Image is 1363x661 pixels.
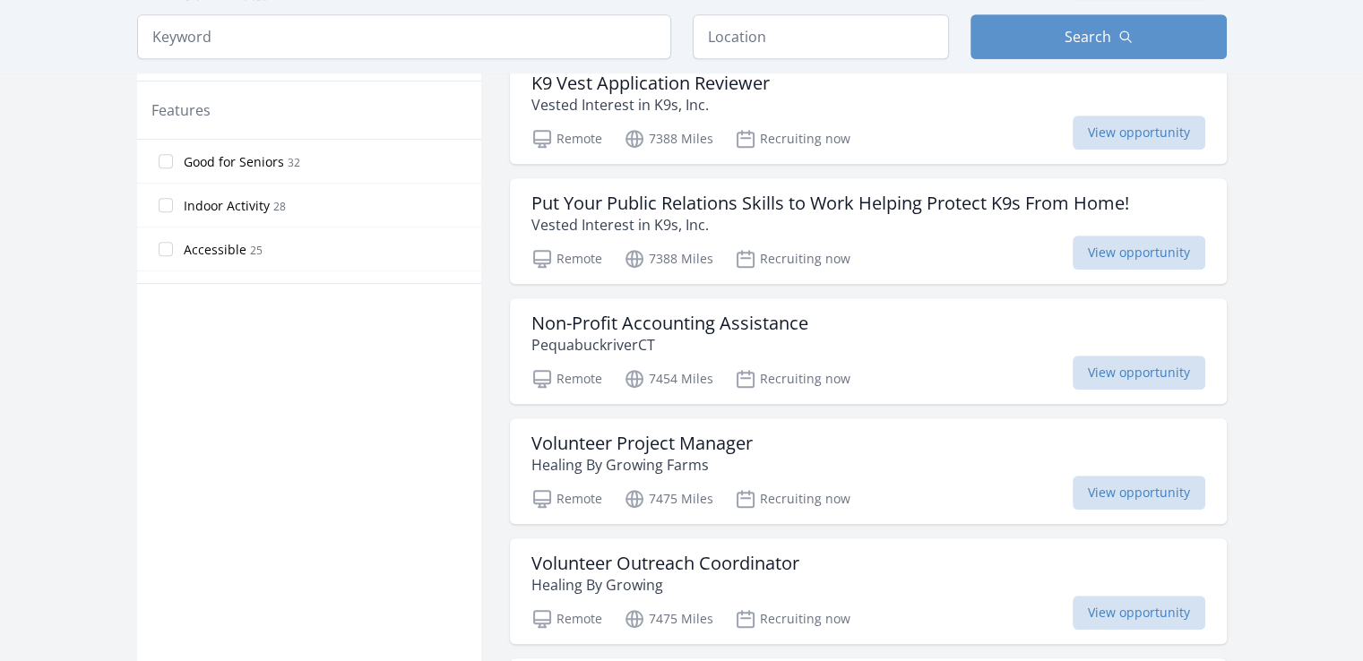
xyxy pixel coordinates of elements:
[510,58,1227,164] a: K9 Vest Application Reviewer Vested Interest in K9s, Inc. Remote 7388 Miles Recruiting now View o...
[531,553,799,574] h3: Volunteer Outreach Coordinator
[735,248,850,270] p: Recruiting now
[693,14,949,59] input: Location
[531,433,753,454] h3: Volunteer Project Manager
[531,454,753,476] p: Healing By Growing Farms
[137,14,671,59] input: Keyword
[1065,26,1111,47] span: Search
[531,574,799,596] p: Healing By Growing
[510,178,1227,284] a: Put Your Public Relations Skills to Work Helping Protect K9s From Home! Vested Interest in K9s, I...
[735,608,850,630] p: Recruiting now
[1073,476,1205,510] span: View opportunity
[735,128,850,150] p: Recruiting now
[624,128,713,150] p: 7388 Miles
[531,94,770,116] p: Vested Interest in K9s, Inc.
[184,153,284,171] span: Good for Seniors
[735,488,850,510] p: Recruiting now
[510,298,1227,404] a: Non-Profit Accounting Assistance PequabuckriverCT Remote 7454 Miles Recruiting now View opportunity
[184,197,270,215] span: Indoor Activity
[151,99,211,121] legend: Features
[1073,116,1205,150] span: View opportunity
[159,154,173,168] input: Good for Seniors 32
[1073,596,1205,630] span: View opportunity
[273,199,286,214] span: 28
[531,313,808,334] h3: Non-Profit Accounting Assistance
[735,368,850,390] p: Recruiting now
[970,14,1227,59] button: Search
[1073,236,1205,270] span: View opportunity
[531,334,808,356] p: PequabuckriverCT
[531,248,602,270] p: Remote
[531,488,602,510] p: Remote
[159,242,173,256] input: Accessible 25
[1073,356,1205,390] span: View opportunity
[159,198,173,212] input: Indoor Activity 28
[288,155,300,170] span: 32
[624,488,713,510] p: 7475 Miles
[184,241,246,259] span: Accessible
[624,608,713,630] p: 7475 Miles
[510,538,1227,644] a: Volunteer Outreach Coordinator Healing By Growing Remote 7475 Miles Recruiting now View opportunity
[624,368,713,390] p: 7454 Miles
[250,243,263,258] span: 25
[624,248,713,270] p: 7388 Miles
[531,608,602,630] p: Remote
[531,128,602,150] p: Remote
[510,418,1227,524] a: Volunteer Project Manager Healing By Growing Farms Remote 7475 Miles Recruiting now View opportunity
[531,193,1129,214] h3: Put Your Public Relations Skills to Work Helping Protect K9s From Home!
[531,214,1129,236] p: Vested Interest in K9s, Inc.
[531,73,770,94] h3: K9 Vest Application Reviewer
[531,368,602,390] p: Remote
